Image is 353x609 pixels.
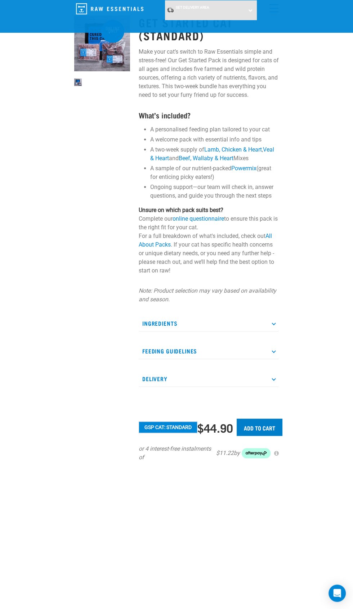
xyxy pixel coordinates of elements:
[167,7,174,13] img: van-moving.png
[74,78,82,86] img: Assortment Of Raw Essential Products For Cats Including, Blue And Black Tote Bag With "Curiosity ...
[139,207,223,213] strong: Unsure on which pack suits best?
[173,215,224,222] a: online questionnaire
[216,449,234,457] span: $11.22
[150,125,279,134] li: A personalised feeding plan tailored to your cat
[139,315,279,331] p: Ingredients
[329,585,346,602] div: Open Intercom Messenger
[139,343,279,359] p: Feeding Guidelines
[150,135,279,144] li: A welcome pack with essential info and tips
[139,445,279,462] div: or 4 interest-free instalments of by
[179,155,233,162] a: Beef, Wallaby & Heart
[176,5,209,9] span: Set Delivery Area
[139,113,191,117] strong: What’s included?
[197,421,233,434] div: $44.90
[237,419,282,436] input: Add to cart
[231,165,256,172] a: Powermix
[139,48,279,99] p: Make your cat’s switch to Raw Essentials simple and stress-free! Our Get Started Pack is designed...
[242,448,271,458] img: Afterpay
[76,3,143,14] img: Raw Essentials Logo
[139,371,279,387] p: Delivery
[150,183,279,200] li: Ongoing support—our team will check in, answer questions, and guide you through the next steps
[139,206,279,275] p: Complete our to ensure this pack is the right fit for your cat. For a full breakdown of what's in...
[139,287,276,303] em: Note: Product selection may vary based on availability and season.
[74,15,130,71] img: Assortment Of Raw Essential Products For Cats Including, Blue And Black Tote Bag With "Curiosity ...
[150,145,279,163] li: A two-week supply of , and Mixes
[150,164,279,181] li: A sample of our nutrient-packed (great for enticing picky eaters!)
[139,421,197,433] button: GSP Cat: Standard
[204,146,262,153] a: Lamb, Chicken & Heart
